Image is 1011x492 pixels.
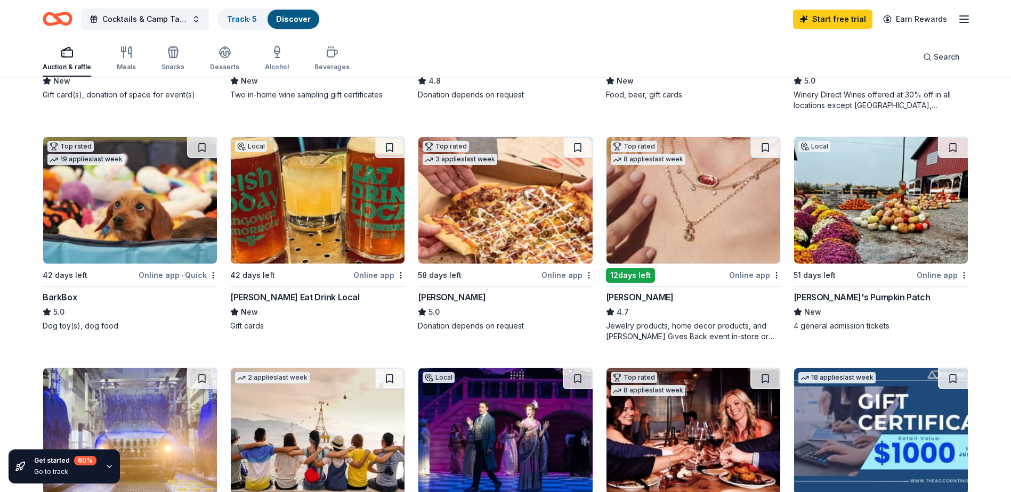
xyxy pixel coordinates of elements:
[265,63,289,71] div: Alcohol
[611,141,657,152] div: Top rated
[423,372,455,383] div: Local
[423,141,469,152] div: Top rated
[74,456,96,465] div: 60 %
[230,89,405,100] div: Two in-home wine sampling gift certificates
[794,269,836,282] div: 51 days left
[934,51,960,63] span: Search
[606,268,655,283] div: 12 days left
[798,372,876,383] div: 18 applies last week
[53,75,70,87] span: New
[793,10,872,29] a: Start free trial
[265,42,289,77] button: Alcohol
[43,291,77,304] div: BarkBox
[418,89,593,100] div: Donation depends on request
[428,306,440,318] span: 5.0
[117,42,136,77] button: Meals
[241,75,258,87] span: New
[794,291,930,304] div: [PERSON_NAME]'s Pumpkin Patch
[617,306,629,318] span: 4.7
[804,75,815,87] span: 5.0
[617,75,634,87] span: New
[43,137,217,264] img: Image for BarkBox
[917,268,968,282] div: Online app
[418,291,486,304] div: [PERSON_NAME]
[43,63,91,71] div: Auction & raffle
[606,89,781,100] div: Food, beer, gift cards
[210,63,239,71] div: Desserts
[353,268,405,282] div: Online app
[34,456,96,465] div: Get started
[794,89,968,111] div: Winery Direct Wines offered at 30% off in all locations except [GEOGRAPHIC_DATA], [GEOGRAPHIC_DAT...
[794,136,968,331] a: Image for Carolyn's Pumpkin PatchLocal51 days leftOnline app[PERSON_NAME]'s Pumpkin PatchNew4 gen...
[43,269,87,282] div: 42 days left
[161,63,184,71] div: Snacks
[43,6,72,31] a: Home
[43,42,91,77] button: Auction & raffle
[102,13,188,26] span: Cocktails & Camp Tales: Boogie Nights & Campfire Lights
[606,136,781,342] a: Image for Kendra ScottTop rated8 applieslast week12days leftOnline app[PERSON_NAME]4.7Jewelry pro...
[428,75,441,87] span: 4.8
[611,154,685,165] div: 8 applies last week
[611,372,657,383] div: Top rated
[47,154,125,165] div: 19 applies last week
[804,306,821,318] span: New
[423,154,497,165] div: 3 applies last week
[117,63,136,71] div: Meals
[606,321,781,342] div: Jewelry products, home decor products, and [PERSON_NAME] Gives Back event in-store or online (or ...
[53,306,64,318] span: 5.0
[81,9,209,30] button: Cocktails & Camp Tales: Boogie Nights & Campfire Lights
[418,136,593,331] a: Image for Casey'sTop rated3 applieslast week58 days leftOnline app[PERSON_NAME]5.0Donation depend...
[47,141,94,152] div: Top rated
[798,141,830,152] div: Local
[230,269,275,282] div: 42 days left
[611,385,685,396] div: 8 applies last week
[181,271,183,280] span: •
[235,141,267,152] div: Local
[541,268,593,282] div: Online app
[729,268,781,282] div: Online app
[43,321,217,331] div: Dog toy(s), dog food
[241,306,258,318] span: New
[230,136,405,331] a: Image for CONRAD'S Eat Drink LocalLocal42 days leftOnline app[PERSON_NAME] Eat Drink LocalNewGift...
[314,42,350,77] button: Beverages
[230,291,359,304] div: [PERSON_NAME] Eat Drink Local
[877,10,953,29] a: Earn Rewards
[314,63,350,71] div: Beverages
[794,321,968,331] div: 4 general admission tickets
[606,291,674,304] div: [PERSON_NAME]
[915,46,968,68] button: Search
[43,136,217,331] a: Image for BarkBoxTop rated19 applieslast week42 days leftOnline app•QuickBarkBox5.0Dog toy(s), do...
[276,14,311,23] a: Discover
[34,468,96,476] div: Go to track
[217,9,320,30] button: Track· 5Discover
[139,268,217,282] div: Online app Quick
[418,137,592,264] img: Image for Casey's
[418,321,593,331] div: Donation depends on request
[418,269,462,282] div: 58 days left
[227,14,257,23] a: Track· 5
[794,137,968,264] img: Image for Carolyn's Pumpkin Patch
[235,372,310,383] div: 2 applies last week
[231,137,405,264] img: Image for CONRAD'S Eat Drink Local
[43,89,217,100] div: Gift card(s), donation of space for event(s)
[161,42,184,77] button: Snacks
[210,42,239,77] button: Desserts
[606,137,780,264] img: Image for Kendra Scott
[230,321,405,331] div: Gift cards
